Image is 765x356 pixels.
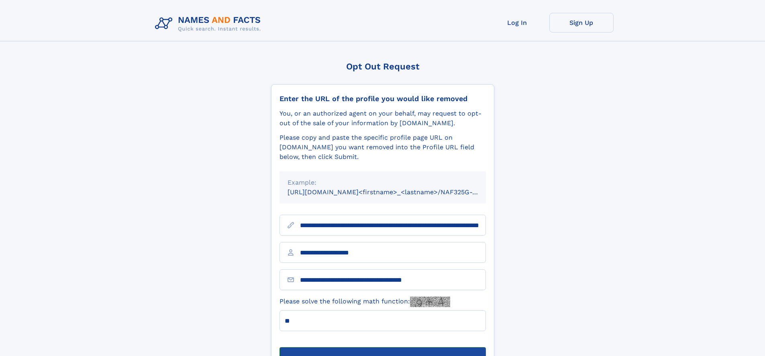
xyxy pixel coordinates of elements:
[279,297,450,307] label: Please solve the following math function:
[288,178,478,187] div: Example:
[279,94,486,103] div: Enter the URL of the profile you would like removed
[279,109,486,128] div: You, or an authorized agent on your behalf, may request to opt-out of the sale of your informatio...
[288,188,501,196] small: [URL][DOMAIN_NAME]<firstname>_<lastname>/NAF325G-xxxxxxxx
[549,13,614,33] a: Sign Up
[271,61,494,71] div: Opt Out Request
[485,13,549,33] a: Log In
[152,13,267,35] img: Logo Names and Facts
[279,133,486,162] div: Please copy and paste the specific profile page URL on [DOMAIN_NAME] you want removed into the Pr...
